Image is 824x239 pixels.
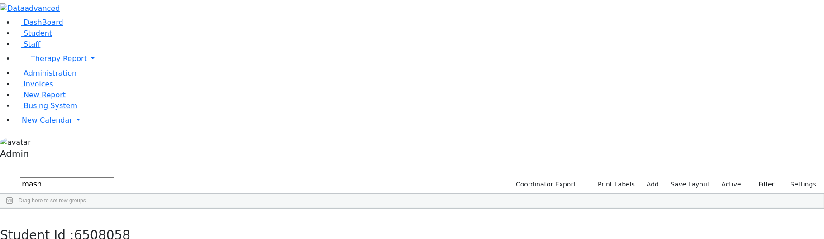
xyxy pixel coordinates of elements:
[779,177,820,191] button: Settings
[24,29,52,38] span: Student
[14,40,40,48] a: Staff
[24,69,76,77] span: Administration
[14,80,53,88] a: Invoices
[667,177,714,191] button: Save Layout
[14,111,824,129] a: New Calendar
[19,197,86,204] span: Drag here to set row groups
[747,177,779,191] button: Filter
[14,18,63,27] a: DashBoard
[14,69,76,77] a: Administration
[14,50,824,68] a: Therapy Report
[587,177,639,191] button: Print Labels
[24,18,63,27] span: DashBoard
[20,177,114,191] input: Search
[24,91,66,99] span: New Report
[643,177,663,191] a: Add
[14,91,66,99] a: New Report
[718,177,745,191] label: Active
[14,29,52,38] a: Student
[24,101,77,110] span: Busing System
[31,54,87,63] span: Therapy Report
[14,101,77,110] a: Busing System
[22,116,72,124] span: New Calendar
[24,40,40,48] span: Staff
[24,80,53,88] span: Invoices
[510,177,580,191] button: Coordinator Export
